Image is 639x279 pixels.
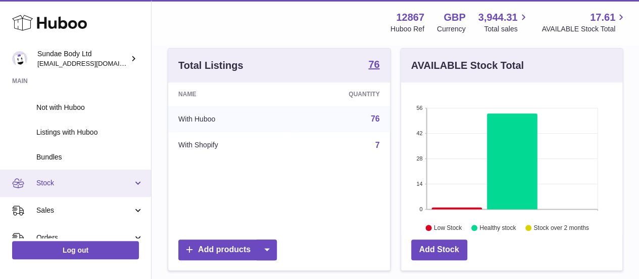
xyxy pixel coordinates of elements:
text: 0 [419,206,422,212]
th: Quantity [287,83,389,106]
a: 17.61 AVAILABLE Stock Total [542,11,627,34]
span: Listings with Huboo [36,128,143,137]
text: Healthy stock [479,224,516,231]
th: Name [168,83,287,106]
strong: 12867 [396,11,424,24]
a: 3,944.31 Total sales [478,11,529,34]
a: Log out [12,241,139,259]
a: Add products [178,240,277,260]
img: internalAdmin-12867@internal.huboo.com [12,51,27,66]
h3: AVAILABLE Stock Total [411,59,524,72]
div: Huboo Ref [390,24,424,34]
span: Orders [36,233,133,243]
span: Sales [36,206,133,215]
text: 42 [416,130,422,136]
text: 56 [416,105,422,111]
text: 28 [416,155,422,162]
td: With Shopify [168,132,287,158]
a: 76 [371,114,380,123]
span: Total sales [484,24,529,34]
span: [EMAIL_ADDRESS][DOMAIN_NAME] [37,59,149,67]
strong: 76 [368,59,379,69]
h3: Total Listings [178,59,243,72]
strong: GBP [444,11,465,24]
text: Low Stock [433,224,462,231]
text: Stock over 2 months [533,224,588,231]
div: Sundae Body Ltd [37,49,128,68]
span: AVAILABLE Stock Total [542,24,627,34]
a: Add Stock [411,240,467,260]
span: Bundles [36,152,143,162]
span: 3,944.31 [478,11,518,24]
span: Not with Huboo [36,103,143,112]
a: 7 [375,141,380,149]
td: With Huboo [168,106,287,132]
span: 17.61 [590,11,615,24]
div: Currency [437,24,466,34]
span: Stock [36,178,133,188]
text: 14 [416,181,422,187]
a: 76 [368,59,379,71]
